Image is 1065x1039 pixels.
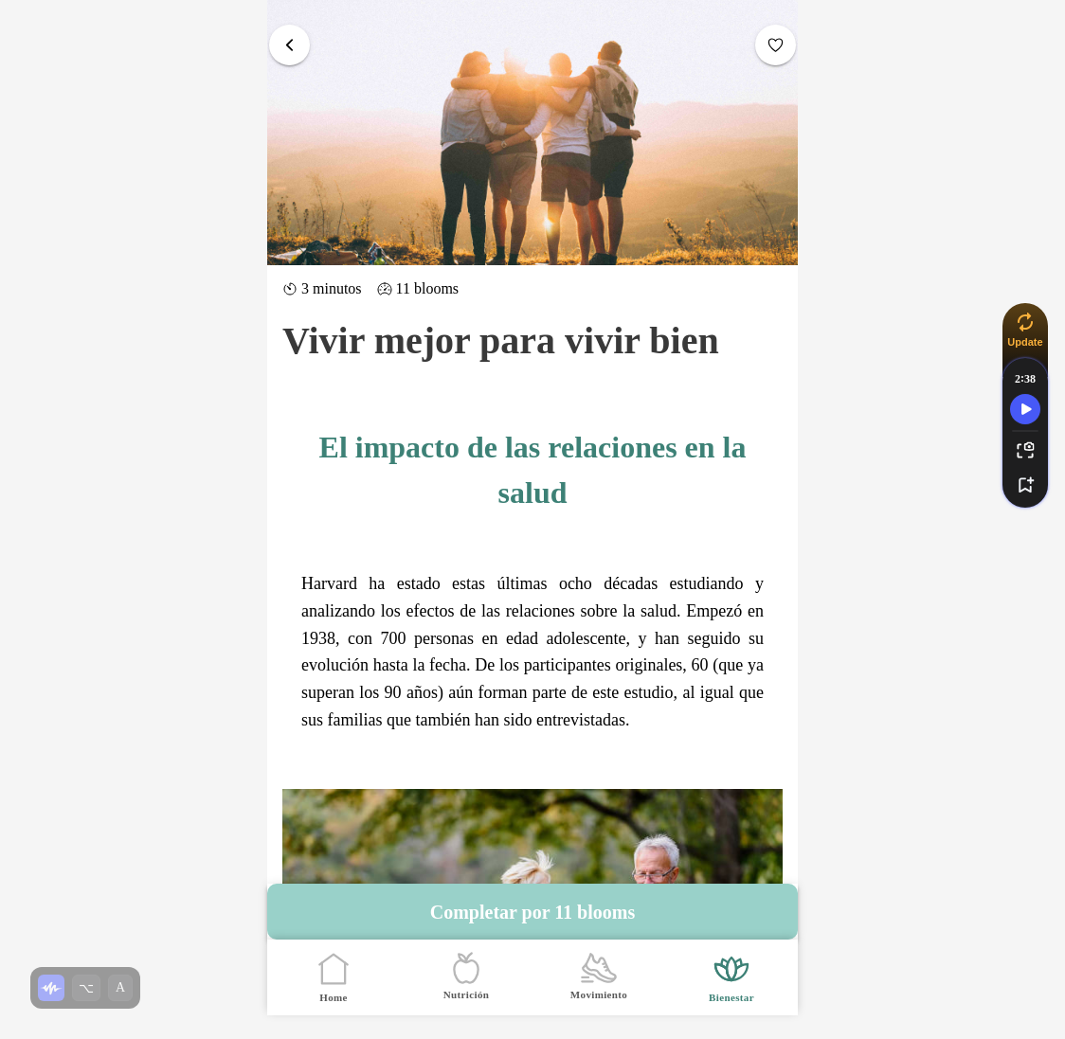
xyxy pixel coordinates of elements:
h1: El impacto de las relaciones en la salud [282,424,783,515]
h1: Vivir mejor para vivir bien [282,316,783,366]
ion-label: Bienestar [709,991,754,1005]
p: Harvard ha estado estas últimas ocho décadas estudiando y analizando los efectos de las relacione... [301,570,764,734]
ion-label: 11 blooms [377,280,460,297]
ion-label: Nutrición [443,988,489,1002]
ion-label: Home [319,991,348,1005]
ion-label: Movimiento [570,988,627,1002]
ion-label: 3 minutos [282,280,362,297]
button: Completar por 11 blooms [267,884,798,940]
